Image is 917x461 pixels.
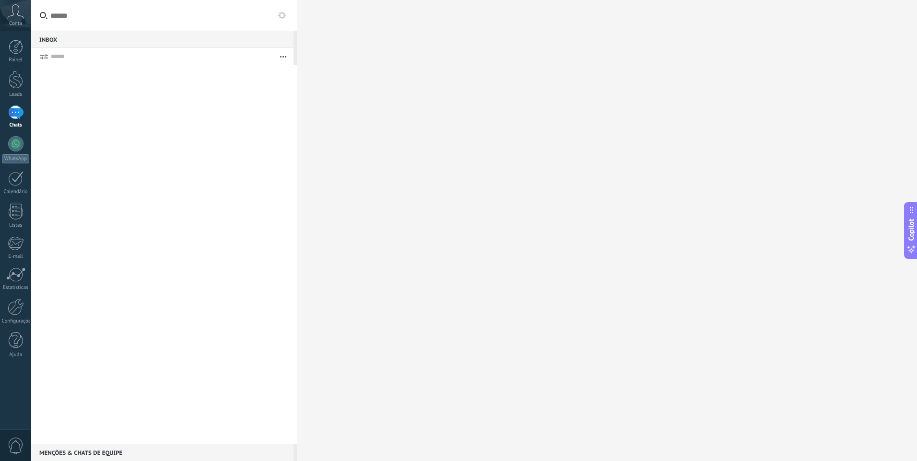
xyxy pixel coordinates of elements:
[2,57,30,63] div: Painel
[2,92,30,98] div: Leads
[906,219,916,241] span: Copilot
[2,222,30,229] div: Listas
[2,154,29,163] div: WhatsApp
[31,444,294,461] div: Menções & Chats de equipe
[9,21,22,27] span: Conta
[2,122,30,128] div: Chats
[2,254,30,260] div: E-mail
[31,31,294,48] div: Inbox
[2,285,30,291] div: Estatísticas
[2,189,30,195] div: Calendário
[273,48,294,65] button: Mais
[2,352,30,358] div: Ajuda
[2,318,30,324] div: Configurações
